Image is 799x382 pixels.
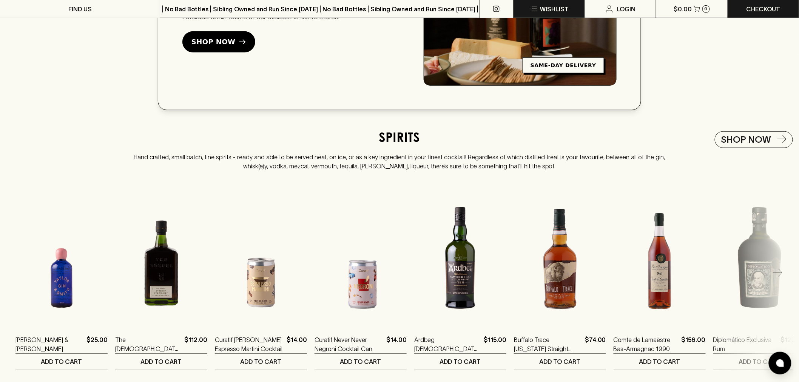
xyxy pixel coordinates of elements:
[514,354,606,369] button: ADD TO CART
[585,335,606,353] p: $74.00
[639,357,680,366] p: ADD TO CART
[715,131,793,148] a: Shop NOW
[115,354,207,369] button: ADD TO CART
[315,335,383,353] a: Curatif Never Never Negroni Cocktail Can
[514,335,582,353] a: Buffalo Trace [US_STATE] Straight Bourbon Whiskey
[287,335,307,353] p: $14.00
[241,357,282,366] p: ADD TO CART
[713,335,778,353] a: Diplomático Exclusiva Rum
[614,192,706,324] img: Comte de Lamaëstre Bas-Armagnac 1990
[141,357,182,366] p: ADD TO CART
[440,357,481,366] p: ADD TO CART
[739,357,780,366] p: ADD TO CART
[705,7,708,11] p: 0
[414,192,506,324] img: Ardbeg 10YO Islay Single Malt Scotch Whisky
[386,335,407,353] p: $14.00
[531,62,596,69] span: Same-Day Delivery
[315,354,407,369] button: ADD TO CART
[614,335,679,353] a: Comte de Lamaëstre Bas-Armagnac 1990
[184,335,207,353] p: $112.00
[15,354,108,369] button: ADD TO CART
[682,335,706,353] p: $156.00
[41,357,82,366] p: ADD TO CART
[379,131,420,147] h4: SPIRITS
[617,5,636,14] p: Login
[315,192,407,324] img: Curatif Never Never Negroni Cocktail Can
[86,335,108,353] p: $25.00
[215,335,284,353] a: Curatif [PERSON_NAME] Espresso Martini Cocktail
[540,5,569,14] p: Wishlist
[674,5,692,14] p: $0.00
[414,354,506,369] button: ADD TO CART
[68,5,92,14] p: FIND US
[115,192,207,324] img: The Gospel Straight Rye Whiskey
[747,5,780,14] p: Checkout
[128,147,671,171] p: Hand crafted, small batch, fine spirits - ready and able to be served neat, on ice, or as a key i...
[514,192,606,324] img: Buffalo Trace Kentucky Straight Bourbon Whiskey
[721,134,771,146] h5: Shop NOW
[414,335,481,353] a: Ardbeg [DEMOGRAPHIC_DATA] Islay Single Malt Scotch Whisky
[614,354,706,369] button: ADD TO CART
[115,335,181,353] a: The [DEMOGRAPHIC_DATA] Straight Rye Whiskey
[484,335,506,353] p: $115.00
[215,354,307,369] button: ADD TO CART
[191,37,236,47] span: Shop Now
[540,357,581,366] p: ADD TO CART
[182,31,255,52] a: Shop Now
[15,335,83,353] a: [PERSON_NAME] & [PERSON_NAME]
[776,359,784,367] img: bubble-icon
[340,357,381,366] p: ADD TO CART
[215,192,307,324] img: Curatif Archie Rose Espresso Martini Cocktail
[15,192,108,324] img: Taylor & Smith Gin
